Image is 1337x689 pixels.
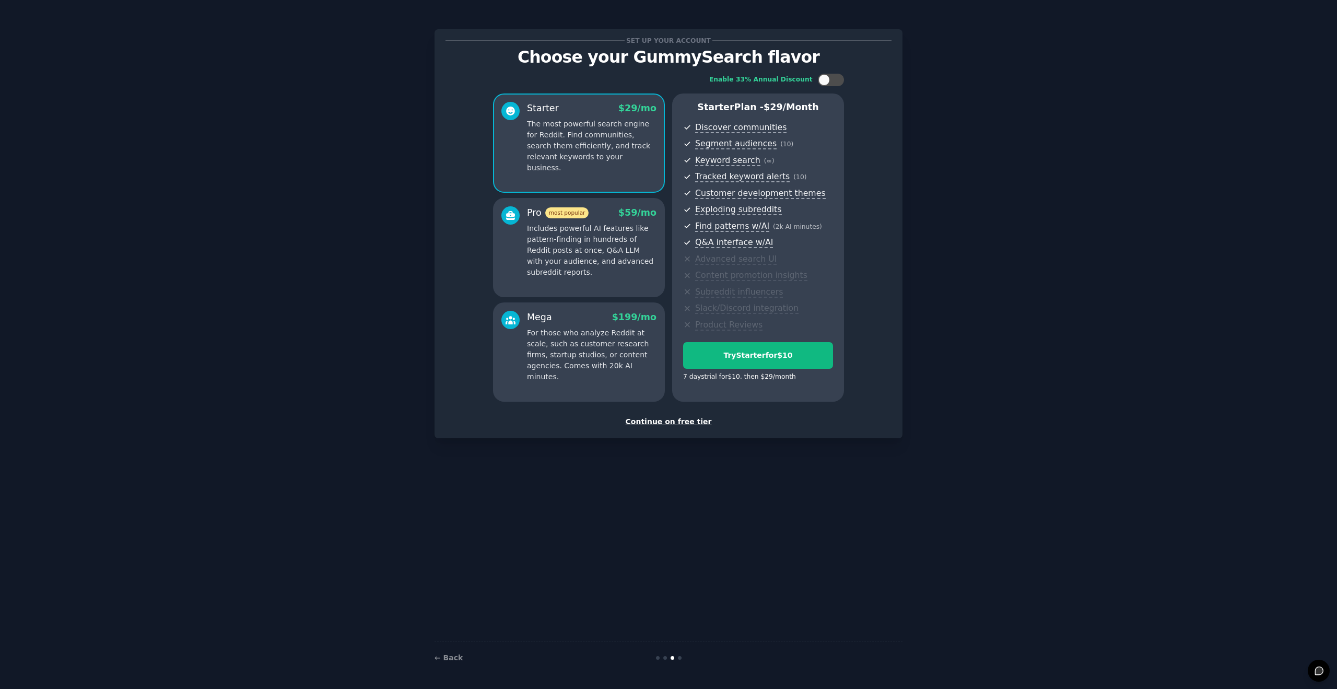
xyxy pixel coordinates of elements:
[695,320,763,331] span: Product Reviews
[780,141,793,148] span: ( 10 )
[695,270,807,281] span: Content promotion insights
[683,101,833,114] p: Starter Plan -
[618,207,656,218] span: $ 59 /mo
[695,171,790,182] span: Tracked keyword alerts
[773,223,822,230] span: ( 2k AI minutes )
[612,312,656,322] span: $ 199 /mo
[527,206,589,219] div: Pro
[695,188,826,199] span: Customer development themes
[618,103,656,113] span: $ 29 /mo
[527,223,656,278] p: Includes powerful AI features like pattern-finding in hundreds of Reddit posts at once, Q&A LLM w...
[695,303,799,314] span: Slack/Discord integration
[695,237,773,248] span: Q&A interface w/AI
[527,119,656,173] p: The most powerful search engine for Reddit. Find communities, search them efficiently, and track ...
[683,372,796,382] div: 7 days trial for $10 , then $ 29 /month
[764,102,819,112] span: $ 29 /month
[684,350,832,361] div: Try Starter for $10
[764,157,775,165] span: ( ∞ )
[445,416,892,427] div: Continue on free tier
[695,287,783,298] span: Subreddit influencers
[527,311,552,324] div: Mega
[793,173,806,181] span: ( 10 )
[695,221,769,232] span: Find patterns w/AI
[683,342,833,369] button: TryStarterfor$10
[695,254,777,265] span: Advanced search UI
[695,155,760,166] span: Keyword search
[695,204,781,215] span: Exploding subreddits
[709,75,813,85] div: Enable 33% Annual Discount
[445,48,892,66] p: Choose your GummySearch flavor
[695,122,787,133] span: Discover communities
[695,138,777,149] span: Segment audiences
[625,35,713,46] span: Set up your account
[527,102,559,115] div: Starter
[435,653,463,662] a: ← Back
[527,328,656,382] p: For those who analyze Reddit at scale, such as customer research firms, startup studios, or conte...
[545,207,589,218] span: most popular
